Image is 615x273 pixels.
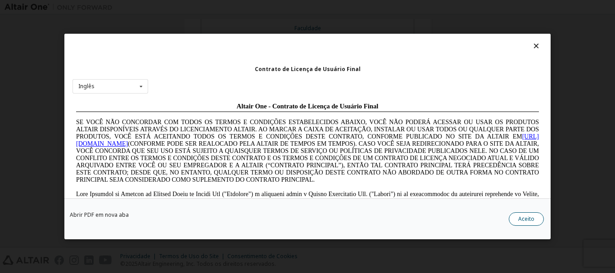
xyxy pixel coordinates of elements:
a: [URL][DOMAIN_NAME] [4,34,466,48]
font: Lore Ipsumdol si Ametcon ad Elitsed Doeiu te Incidi Utl ("Etdolore") m aliquaeni admin v Quisno E... [4,92,466,156]
font: Contrato de Licença de Usuário Final [255,65,361,73]
font: Inglês [78,82,95,90]
a: Abrir PDF em nova aba [70,212,129,218]
font: Aceito [518,215,534,223]
button: Aceito [509,212,544,226]
font: Altair One - Contrato de Licença de Usuário Final [164,4,306,11]
font: (CONFORME PODE SER REALOCADO PELA ALTAIR DE TEMPOS EM TEMPOS). CASO VOCÊ SEJA REDIRECIONADO PARA ... [4,41,466,84]
font: SE VOCÊ NÃO CONCORDAR COM TODOS OS TERMOS E CONDIÇÕES ESTABELECIDOS ABAIXO, VOCÊ NÃO PODERÁ ACESS... [4,20,466,41]
font: Abrir PDF em nova aba [70,211,129,219]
